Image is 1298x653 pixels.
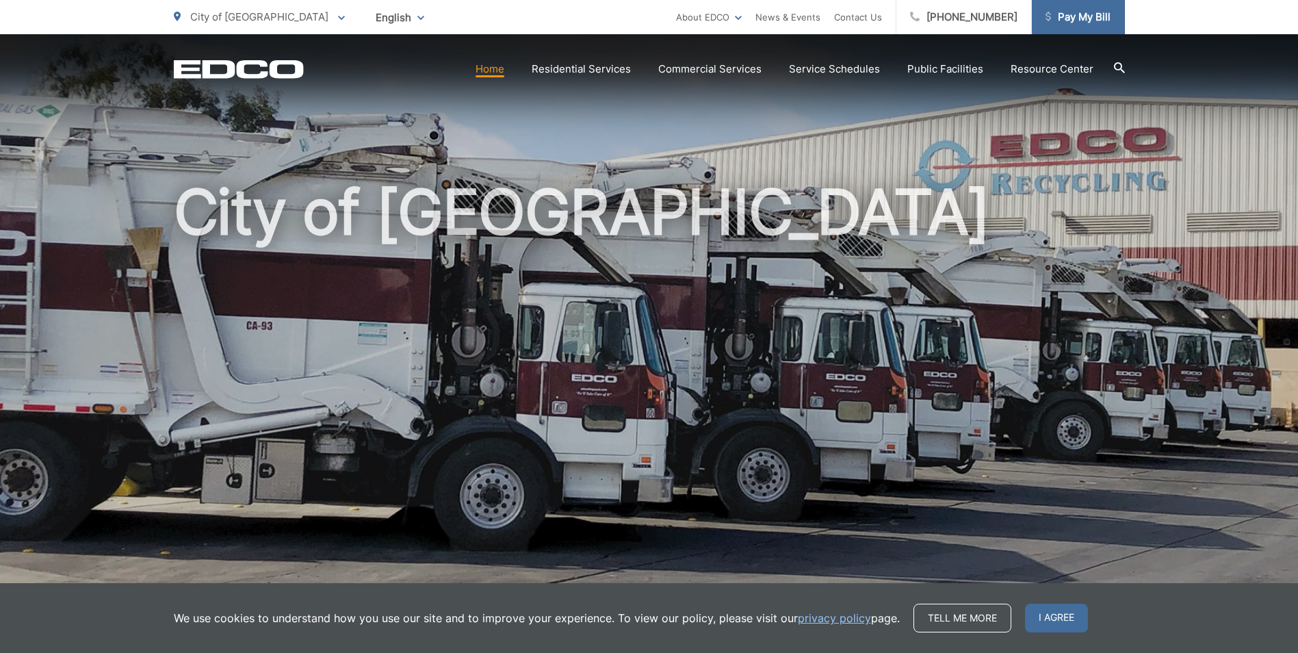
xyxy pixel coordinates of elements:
[834,9,882,25] a: Contact Us
[174,60,304,79] a: EDCD logo. Return to the homepage.
[1025,604,1088,632] span: I agree
[1046,9,1111,25] span: Pay My Bill
[676,9,742,25] a: About EDCO
[174,610,900,626] p: We use cookies to understand how you use our site and to improve your experience. To view our pol...
[476,61,504,77] a: Home
[532,61,631,77] a: Residential Services
[190,10,328,23] span: City of [GEOGRAPHIC_DATA]
[365,5,434,29] span: English
[913,604,1011,632] a: Tell me more
[174,178,1125,611] h1: City of [GEOGRAPHIC_DATA]
[907,61,983,77] a: Public Facilities
[658,61,762,77] a: Commercial Services
[789,61,880,77] a: Service Schedules
[755,9,820,25] a: News & Events
[798,610,871,626] a: privacy policy
[1011,61,1093,77] a: Resource Center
